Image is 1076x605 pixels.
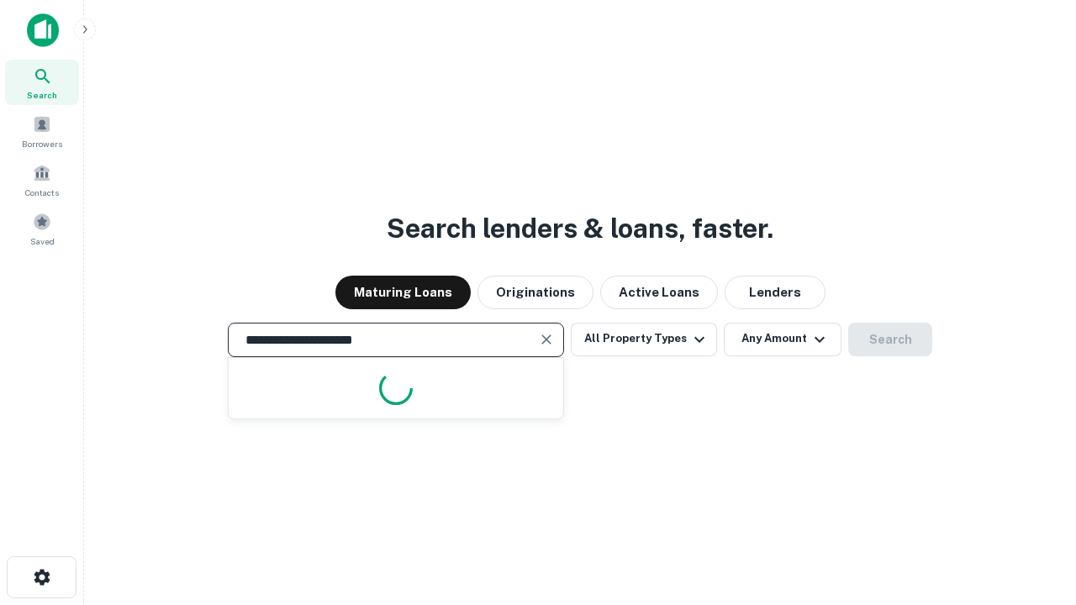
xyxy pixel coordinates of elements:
[992,471,1076,551] iframe: Chat Widget
[387,208,773,249] h3: Search lenders & loans, faster.
[5,157,79,203] a: Contacts
[535,328,558,351] button: Clear
[724,323,841,356] button: Any Amount
[5,108,79,154] a: Borrowers
[477,276,593,309] button: Originations
[600,276,718,309] button: Active Loans
[335,276,471,309] button: Maturing Loans
[5,206,79,251] a: Saved
[25,186,59,199] span: Contacts
[571,323,717,356] button: All Property Types
[27,13,59,47] img: capitalize-icon.png
[22,137,62,150] span: Borrowers
[5,60,79,105] a: Search
[27,88,57,102] span: Search
[30,234,55,248] span: Saved
[725,276,825,309] button: Lenders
